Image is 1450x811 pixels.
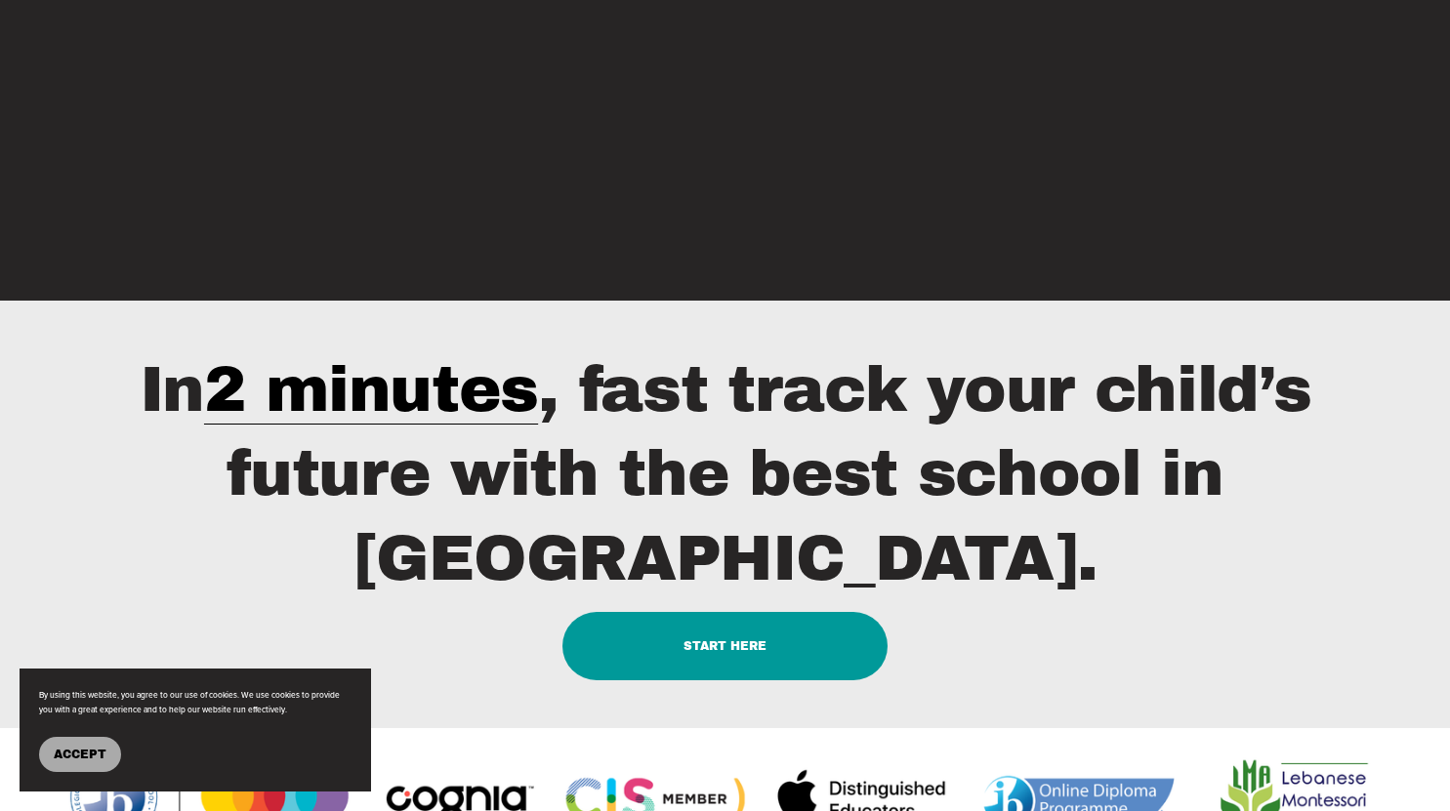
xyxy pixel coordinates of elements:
h2: In , fast track your child’s future with the best school in [GEOGRAPHIC_DATA]. [58,348,1391,601]
a: START HERE [562,612,888,680]
section: Cookie banner [20,669,371,791]
button: Accept [39,737,121,772]
p: By using this website, you agree to our use of cookies. We use cookies to provide you with a grea... [39,688,352,717]
span: Accept [54,748,106,761]
a: 2 minutes [204,355,538,425]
